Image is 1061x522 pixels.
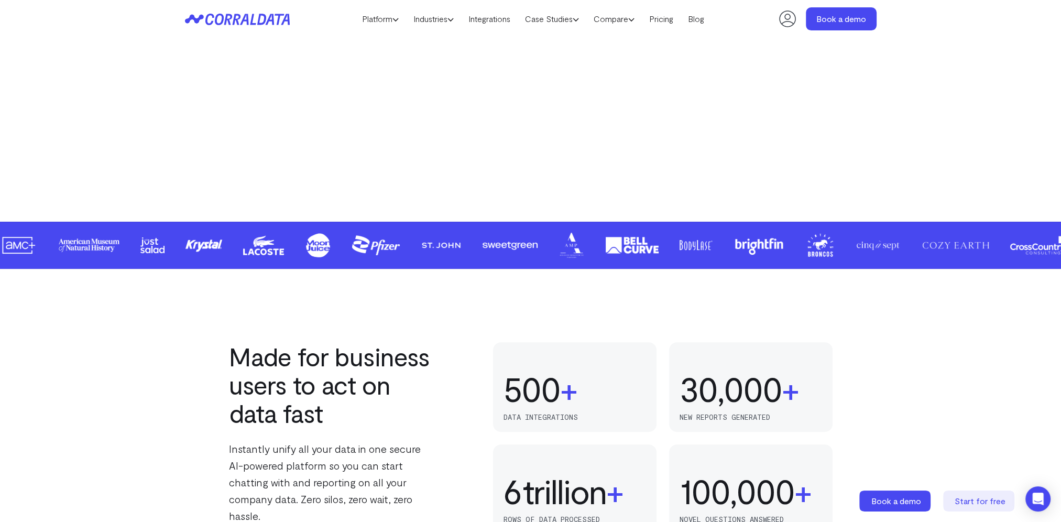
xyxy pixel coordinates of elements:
[859,491,933,512] a: Book a demo
[586,11,642,27] a: Compare
[504,472,523,510] div: 6
[504,370,560,408] div: 500
[680,370,782,408] div: 30,000
[680,472,794,510] div: 100,000
[355,11,406,27] a: Platform
[606,472,624,510] span: +
[518,11,586,27] a: Case Studies
[680,413,822,421] p: new reports generated
[871,496,921,506] span: Book a demo
[642,11,681,27] a: Pricing
[406,11,461,27] a: Industries
[794,472,812,510] span: +
[560,370,577,408] span: +
[782,370,799,408] span: +
[461,11,518,27] a: Integrations
[504,413,646,421] p: data integrations
[955,496,1005,506] span: Start for free
[1025,486,1051,512] div: Open Intercom Messenger
[681,11,712,27] a: Blog
[943,491,1016,512] a: Start for free
[806,7,877,30] a: Book a demo
[523,472,606,510] span: trillion
[229,342,436,427] h2: Made for business users to act on data fast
